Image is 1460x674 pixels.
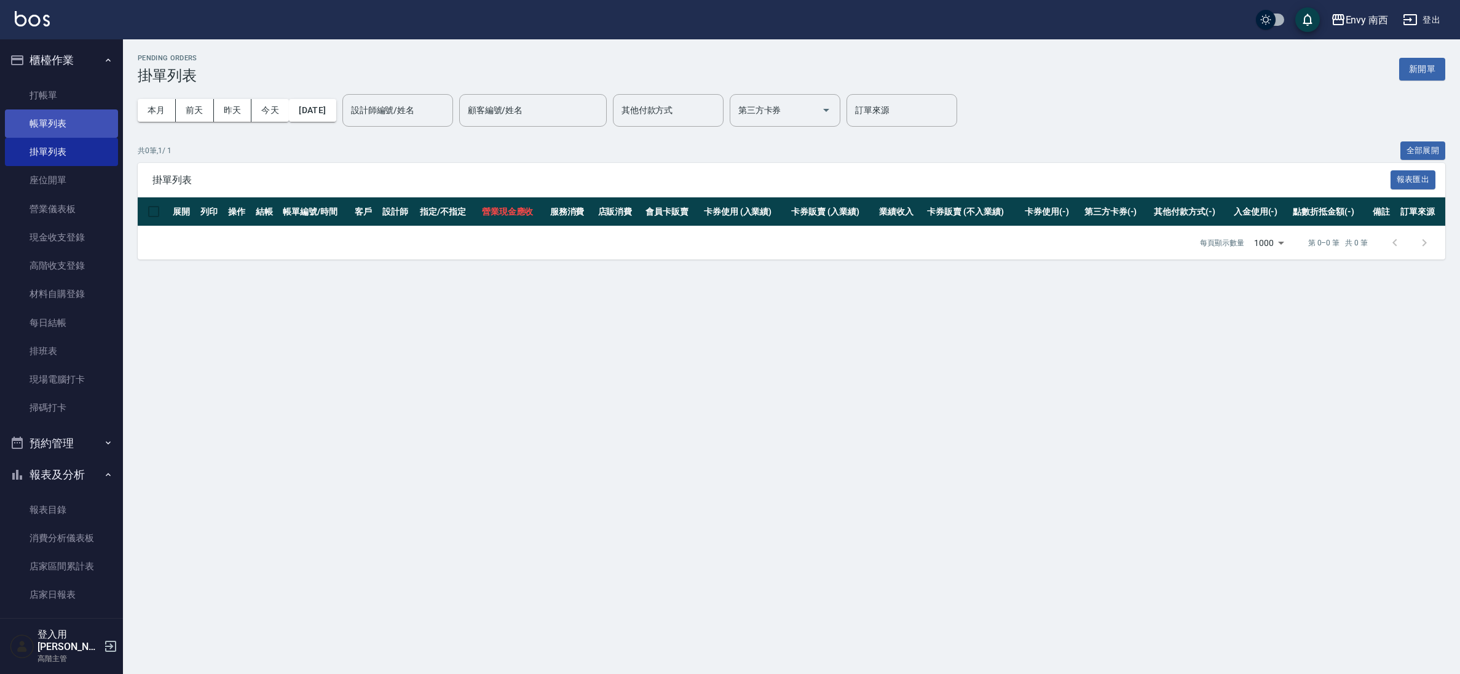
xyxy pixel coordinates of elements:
[197,197,225,226] th: 列印
[1326,7,1394,33] button: Envy 南西
[225,197,253,226] th: 操作
[253,197,280,226] th: 結帳
[5,195,118,223] a: 營業儀表板
[280,197,352,226] th: 帳單編號/時間
[1200,237,1244,248] p: 每頁顯示數量
[1400,141,1446,161] button: 全部展開
[1308,237,1368,248] p: 第 0–0 筆 共 0 筆
[15,11,50,26] img: Logo
[1399,58,1445,81] button: 新開單
[5,81,118,109] a: 打帳單
[1391,170,1436,189] button: 報表匯出
[5,280,118,308] a: 材料自購登錄
[5,337,118,365] a: 排班表
[1397,197,1445,226] th: 訂單來源
[1022,197,1081,226] th: 卡券使用(-)
[5,223,118,252] a: 現金收支登錄
[1399,63,1445,74] a: 新開單
[1295,7,1320,32] button: save
[788,197,876,226] th: 卡券販賣 (入業績)
[37,628,100,653] h5: 登入用[PERSON_NAME]
[1391,173,1436,185] a: 報表匯出
[138,99,176,122] button: 本月
[5,552,118,581] a: 店家區間累計表
[417,197,478,226] th: 指定/不指定
[37,653,100,664] p: 高階主管
[595,197,643,226] th: 店販消費
[701,197,789,226] th: 卡券使用 (入業績)
[816,100,836,120] button: Open
[1151,197,1231,226] th: 其他付款方式(-)
[876,197,924,226] th: 業績收入
[5,581,118,609] a: 店家日報表
[1249,226,1288,260] div: 1000
[138,54,197,62] h2: Pending Orders
[10,634,34,659] img: Person
[1398,9,1445,31] button: 登出
[289,99,336,122] button: [DATE]
[152,174,1391,186] span: 掛單列表
[5,427,118,459] button: 預約管理
[1290,197,1370,226] th: 點數折抵金額(-)
[5,365,118,394] a: 現場電腦打卡
[1081,197,1151,226] th: 第三方卡券(-)
[5,252,118,280] a: 高階收支登錄
[5,309,118,337] a: 每日結帳
[5,496,118,524] a: 報表目錄
[352,197,379,226] th: 客戶
[642,197,700,226] th: 會員卡販賣
[379,197,417,226] th: 設計師
[5,44,118,76] button: 櫃檯作業
[1346,12,1389,28] div: Envy 南西
[5,109,118,138] a: 帳單列表
[138,67,197,84] h3: 掛單列表
[214,99,252,122] button: 昨天
[251,99,289,122] button: 今天
[170,197,197,226] th: 展開
[5,459,118,491] button: 報表及分析
[5,394,118,422] a: 掃碼打卡
[924,197,1022,226] th: 卡券販賣 (不入業績)
[479,197,547,226] th: 營業現金應收
[5,609,118,638] a: 店家排行榜
[138,145,172,156] p: 共 0 筆, 1 / 1
[5,524,118,552] a: 消費分析儀表板
[176,99,214,122] button: 前天
[1231,197,1290,226] th: 入金使用(-)
[547,197,595,226] th: 服務消費
[5,138,118,166] a: 掛單列表
[5,166,118,194] a: 座位開單
[1370,197,1397,226] th: 備註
